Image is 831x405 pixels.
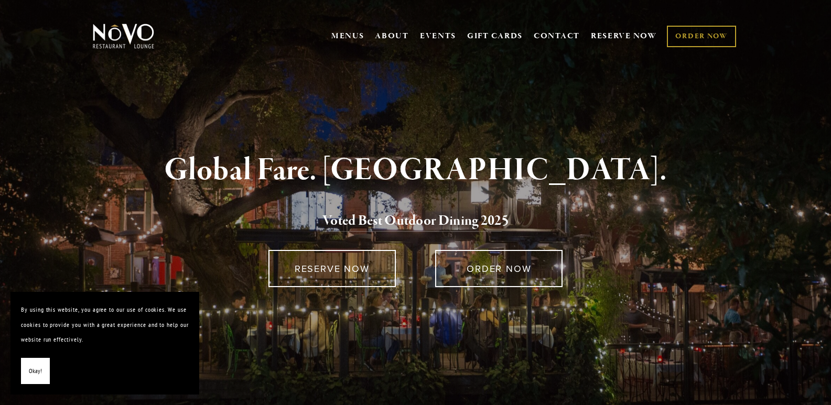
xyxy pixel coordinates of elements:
[110,210,721,232] h2: 5
[667,26,736,47] a: ORDER NOW
[268,250,396,287] a: RESERVE NOW
[420,31,456,41] a: EVENTS
[322,212,502,232] a: Voted Best Outdoor Dining 202
[91,23,156,49] img: Novo Restaurant &amp; Lounge
[10,292,199,395] section: Cookie banner
[331,31,364,41] a: MENUS
[435,250,563,287] a: ORDER NOW
[591,26,657,46] a: RESERVE NOW
[21,302,189,347] p: By using this website, you agree to our use of cookies. We use cookies to provide you with a grea...
[375,31,409,41] a: ABOUT
[164,150,667,190] strong: Global Fare. [GEOGRAPHIC_DATA].
[29,364,42,379] span: Okay!
[21,358,50,385] button: Okay!
[534,26,580,46] a: CONTACT
[467,26,523,46] a: GIFT CARDS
